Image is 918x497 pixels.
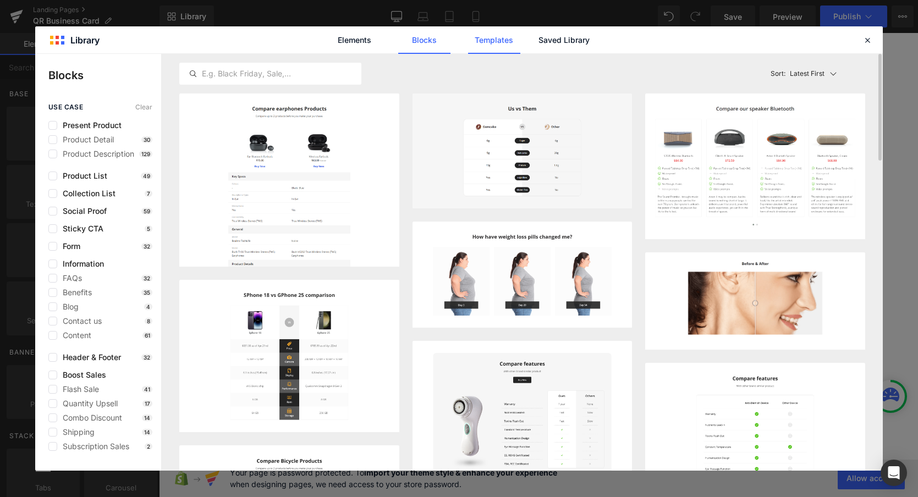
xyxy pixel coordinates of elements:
span: Sort: [771,70,785,78]
img: image [179,280,399,432]
p: 14 [142,429,152,435]
p: 49 [141,173,152,179]
p: 32 [141,354,152,361]
span: Information [57,259,104,268]
p: 8 [145,318,152,324]
input: E.g. Black Friday, Sale,... [180,67,361,80]
img: image [413,93,633,208]
span: Shipping [57,428,95,437]
p: 129 [139,151,152,157]
button: Latest FirstSort:Latest First [766,54,865,93]
p: 30 [141,136,152,143]
span: Collection List [57,189,116,198]
p: 5 [145,225,152,232]
a: Add Single Section [384,84,483,106]
span: FAQs [57,274,82,283]
span: Subscription Sales [57,442,129,451]
span: Combo Discount [57,413,122,422]
span: Content [57,331,91,340]
div: Open Intercom Messenger [881,460,907,486]
p: 32 [141,275,152,281]
p: 14 [142,415,152,421]
a: Explore Blocks [276,84,375,106]
a: Elements [328,26,381,54]
span: Sticky CTA [57,224,103,233]
span: Boost Sales [57,371,106,379]
a: Blocks [398,26,450,54]
span: Flash Sale [57,385,99,394]
span: Header & Footer [57,353,121,362]
span: Social Proof [57,207,107,216]
p: 2 [145,443,152,450]
span: Product Description [57,150,134,158]
img: image [645,252,865,350]
img: image [179,93,399,313]
span: Product Detail [57,135,114,144]
p: Blocks [48,67,161,84]
span: Benefits [57,288,92,297]
span: Product List [57,172,107,180]
span: Form [57,242,80,251]
a: Templates [468,26,520,54]
p: or Drag & Drop elements from left sidebar [67,114,692,122]
p: 17 [142,400,152,407]
span: Contact us [57,317,102,325]
p: 59 [141,208,152,214]
span: use case [48,103,83,111]
p: 4 [144,303,152,310]
img: image [645,93,865,239]
p: 32 [141,243,152,250]
p: Latest First [790,69,824,79]
p: 41 [142,386,152,393]
span: Clear [135,103,152,111]
p: 61 [142,332,152,339]
span: Present Product [57,121,122,130]
a: Saved Library [538,26,590,54]
p: 35 [141,289,152,296]
p: 7 [145,190,152,197]
img: image [413,222,633,328]
span: Quantity Upsell [57,399,118,408]
img: image [413,341,633,488]
span: Blog [57,302,79,311]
